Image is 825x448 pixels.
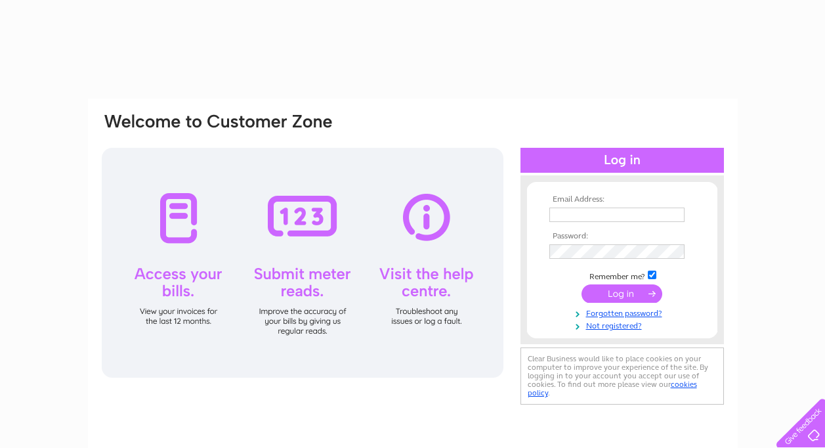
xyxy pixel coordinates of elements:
[546,232,698,241] th: Password:
[549,319,698,331] a: Not registered?
[528,380,697,397] a: cookies policy
[549,306,698,319] a: Forgotten password?
[546,269,698,282] td: Remember me?
[520,347,724,405] div: Clear Business would like to place cookies on your computer to improve your experience of the sit...
[582,284,662,303] input: Submit
[546,195,698,204] th: Email Address:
